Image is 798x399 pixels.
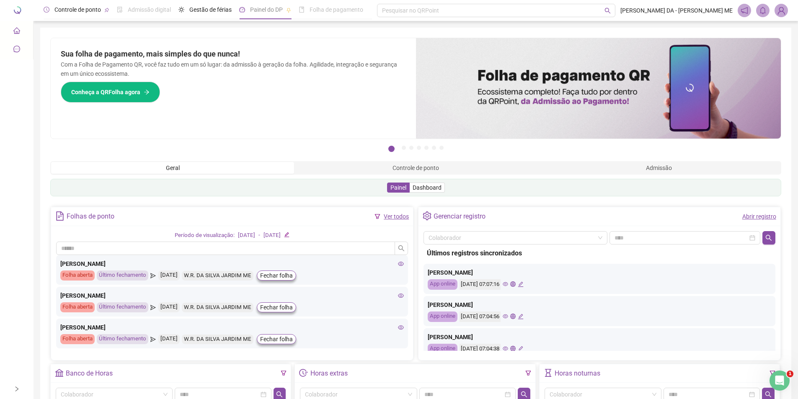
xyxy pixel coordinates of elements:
div: App online [428,311,457,322]
div: Folha aberta [60,302,95,312]
span: Gestão de férias [189,6,232,13]
div: Horas extras [310,366,348,381]
div: [PERSON_NAME] [60,323,404,332]
span: search [604,8,611,14]
div: Banco de Horas [66,366,113,381]
span: edit [518,314,523,319]
button: Fechar folha [257,302,296,312]
img: 51100 [775,4,788,17]
div: segmented control [50,161,781,175]
span: Painel [390,184,406,191]
span: global [510,314,516,319]
div: W.R. DA SILVA JARDIM ME [182,303,253,312]
span: setting [423,211,431,220]
span: send [150,334,156,344]
span: filter [525,370,531,376]
div: Último fechamento [97,334,148,344]
span: send [150,302,156,312]
span: pushpin [104,8,109,13]
div: Horas noturnas [555,366,600,381]
h2: Sua folha de pagamento, mais simples do que nunca! [61,48,406,60]
a: Ver todos [384,213,409,220]
button: Fechar folha [257,270,296,281]
div: [PERSON_NAME] [428,332,771,342]
div: App online [428,344,457,354]
span: book [299,7,305,13]
span: clock-circle [44,7,49,13]
div: - [258,231,260,240]
span: edit [518,346,523,351]
span: field-time [299,368,308,377]
span: bank [55,368,64,377]
span: eye [503,346,508,351]
span: Fechar folha [260,271,293,280]
span: eye [503,281,508,287]
button: 5 [424,146,429,150]
span: Folha de pagamento [310,6,363,13]
span: sun [178,7,184,13]
span: edit [284,232,289,237]
span: search [765,234,772,241]
button: 7 [439,146,444,150]
button: 1 [388,146,395,152]
div: [PERSON_NAME] [60,259,404,268]
span: notification [741,7,748,14]
span: global [510,281,516,287]
div: [DATE] [263,231,281,240]
span: Admissão digital [128,6,171,13]
div: Últimos registros sincronizados [427,248,772,258]
p: Com a Folha de Pagamento QR, você faz tudo em um só lugar: da admissão à geração da folha. Agilid... [61,60,406,78]
button: 2 [402,146,406,150]
a: Abrir registro [742,213,776,220]
span: Dashboard [413,184,442,191]
span: search [521,391,527,398]
div: Período de visualização: [175,231,235,240]
span: global [510,346,516,351]
div: [DATE] [158,302,180,312]
span: search [765,391,772,398]
div: Último fechamento [97,270,148,281]
div: Admissão [537,162,780,174]
div: [PERSON_NAME] [428,268,771,277]
span: filter [374,214,380,219]
div: W.R. DA SILVA JARDIM ME [182,271,253,281]
div: Folha aberta [60,334,95,344]
span: file-done [117,7,123,13]
span: eye [398,293,404,299]
span: arrow-right [144,89,150,95]
span: right [14,386,20,392]
div: [PERSON_NAME] [428,300,771,309]
span: eye [398,261,404,267]
span: search [398,245,405,252]
span: Fechar folha [260,335,293,344]
span: Conheça a QRFolha agora [71,88,140,97]
div: W.R. DA SILVA JARDIM ME [182,335,253,344]
iframe: Intercom live chat [770,371,790,391]
div: [DATE] [158,334,180,344]
span: message [13,42,20,59]
button: Fechar folha [257,334,296,344]
div: Geral [51,162,294,174]
span: file-text [55,211,64,220]
span: pushpin [286,8,291,13]
div: [DATE] 07:04:56 [460,311,501,322]
span: Controle de ponto [54,6,101,13]
span: Painel do DP [250,6,283,13]
div: Gerenciar registro [434,209,486,224]
div: Folha aberta [60,270,95,281]
div: [DATE] [158,270,180,281]
div: [PERSON_NAME] [60,291,404,300]
div: Folhas de ponto [67,209,114,224]
span: Fechar folha [260,303,293,312]
button: 6 [432,146,436,150]
div: [DATE] 07:07:16 [460,279,501,290]
span: edit [518,281,523,287]
img: banner%2F8d14a306-6205-4263-8e5b-06e9a85ad873.png [416,38,781,139]
span: 1 [787,371,793,377]
span: search [276,391,283,398]
div: [DATE] 07:04:38 [460,344,501,354]
div: Último fechamento [97,302,148,312]
div: App online [428,279,457,290]
span: home [13,23,20,40]
button: 3 [409,146,413,150]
